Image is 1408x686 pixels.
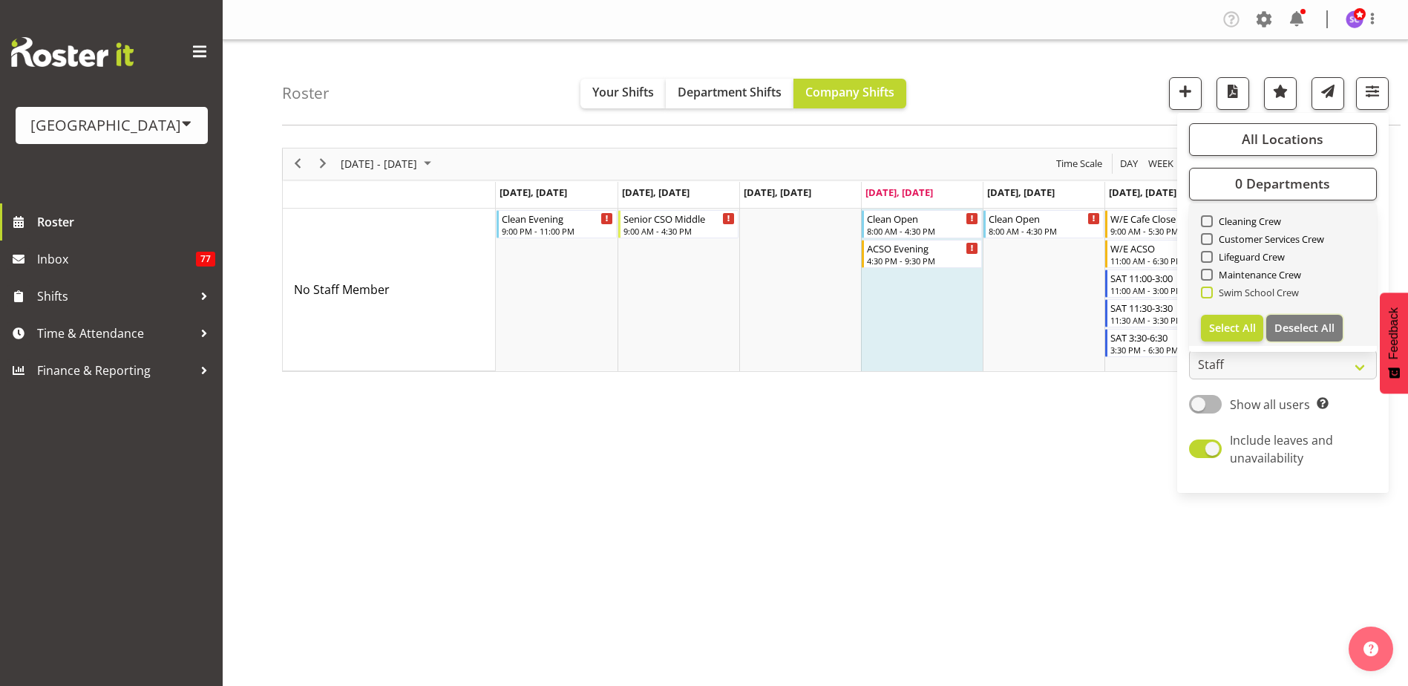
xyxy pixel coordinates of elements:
span: Feedback [1387,307,1401,359]
img: help-xxl-2.png [1363,641,1378,656]
button: Download a PDF of the roster according to the set date range. [1217,77,1249,110]
div: Timeline Week of September 18, 2025 [282,148,1349,372]
button: Previous [288,154,308,173]
span: Select All [1209,321,1256,335]
span: [DATE], [DATE] [1109,186,1176,199]
img: stephen-cook564.jpg [1346,10,1363,28]
button: Add a new shift [1169,77,1202,110]
div: SAT 11:00-3:00 [1110,270,1222,285]
button: Deselect All [1266,315,1343,342]
div: No Staff Member"s event - ACSO Evening Begin From Thursday, September 18, 2025 at 4:30:00 PM GMT+... [862,240,982,268]
span: [DATE], [DATE] [987,186,1055,199]
div: No Staff Member"s event - SAT 11:00-3:00 Begin From Saturday, September 20, 2025 at 11:00:00 AM G... [1105,269,1225,298]
div: 4:30 PM - 9:30 PM [867,255,978,267]
div: Clean Open [867,211,978,226]
span: [DATE], [DATE] [500,186,567,199]
div: 11:30 AM - 3:30 PM [1110,314,1222,326]
span: Time Scale [1055,154,1104,173]
h4: Roster [282,85,330,102]
div: 8:00 AM - 4:30 PM [989,225,1100,237]
div: W/E ACSO [1110,241,1222,255]
div: ACSO Evening [867,241,978,255]
div: 9:00 AM - 5:30 PM [1110,225,1222,237]
div: 3:30 PM - 6:30 PM [1110,344,1222,356]
div: 9:00 AM - 4:30 PM [623,225,735,237]
span: Company Shifts [805,84,894,100]
div: Clean Evening [502,211,613,226]
div: No Staff Member"s event - W/E Cafe Close Begin From Saturday, September 20, 2025 at 9:00:00 AM GM... [1105,210,1225,238]
span: Shifts [37,285,193,307]
span: 77 [196,252,215,267]
span: Week [1147,154,1175,173]
button: Your Shifts [580,79,666,108]
span: Show all users [1230,396,1310,413]
div: [GEOGRAPHIC_DATA] [30,114,193,137]
div: No Staff Member"s event - SAT 3:30-6:30 Begin From Saturday, September 20, 2025 at 3:30:00 PM GMT... [1105,329,1225,357]
div: 9:00 PM - 11:00 PM [502,225,613,237]
span: Roster [37,211,215,233]
button: Next [313,154,333,173]
button: Select All [1201,315,1264,342]
span: Maintenance Crew [1213,269,1302,281]
button: Company Shifts [793,79,906,108]
span: Inbox [37,248,196,270]
span: Day [1119,154,1139,173]
button: Send a list of all shifts for the selected filtered period to all rostered employees. [1312,77,1344,110]
span: Cleaning Crew [1213,215,1282,227]
button: Highlight an important date within the roster. [1264,77,1297,110]
span: Time & Attendance [37,322,193,344]
div: No Staff Member"s event - W/E ACSO Begin From Saturday, September 20, 2025 at 11:00:00 AM GMT+12:... [1105,240,1225,268]
div: 8:00 AM - 4:30 PM [867,225,978,237]
div: W/E Cafe Close [1110,211,1222,226]
button: 0 Departments [1189,168,1377,200]
div: No Staff Member"s event - Clean Open Begin From Thursday, September 18, 2025 at 8:00:00 AM GMT+12... [862,210,982,238]
table: Timeline Week of September 18, 2025 [496,209,1348,371]
td: No Staff Member resource [283,209,496,371]
div: September 15 - 21, 2025 [335,148,440,180]
button: Filter Shifts [1356,77,1389,110]
span: Deselect All [1274,321,1335,335]
button: Feedback - Show survey [1380,293,1408,393]
div: SAT 3:30-6:30 [1110,330,1222,344]
span: Lifeguard Crew [1213,251,1286,263]
span: Your Shifts [592,84,654,100]
div: 11:00 AM - 3:00 PM [1110,284,1222,296]
div: next period [310,148,335,180]
button: Department Shifts [666,79,793,108]
div: No Staff Member"s event - Clean Evening Begin From Monday, September 15, 2025 at 9:00:00 PM GMT+1... [497,210,617,238]
div: Clean Open [989,211,1100,226]
span: [DATE] - [DATE] [339,154,419,173]
span: Department Shifts [678,84,782,100]
div: previous period [285,148,310,180]
div: SAT 11:30-3:30 [1110,300,1222,315]
a: No Staff Member [294,281,390,298]
button: All Locations [1189,123,1377,156]
button: September 2025 [338,154,438,173]
span: Include leaves and unavailability [1230,432,1333,466]
span: [DATE], [DATE] [622,186,690,199]
button: Time Scale [1054,154,1105,173]
div: Senior CSO Middle [623,211,735,226]
span: All Locations [1242,130,1323,148]
div: No Staff Member"s event - Senior CSO Middle Begin From Tuesday, September 16, 2025 at 9:00:00 AM ... [618,210,739,238]
span: Swim School Crew [1213,287,1300,298]
button: Timeline Day [1118,154,1141,173]
span: Finance & Reporting [37,359,193,382]
span: Customer Services Crew [1213,233,1325,245]
span: [DATE], [DATE] [744,186,811,199]
img: Rosterit website logo [11,37,134,67]
div: No Staff Member"s event - Clean Open Begin From Friday, September 19, 2025 at 8:00:00 AM GMT+12:0... [983,210,1104,238]
div: No Staff Member"s event - SAT 11:30-3:30 Begin From Saturday, September 20, 2025 at 11:30:00 AM G... [1105,299,1225,327]
span: [DATE], [DATE] [865,186,933,199]
div: 11:00 AM - 6:30 PM [1110,255,1222,267]
span: 0 Departments [1235,174,1330,192]
button: Timeline Week [1146,154,1176,173]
